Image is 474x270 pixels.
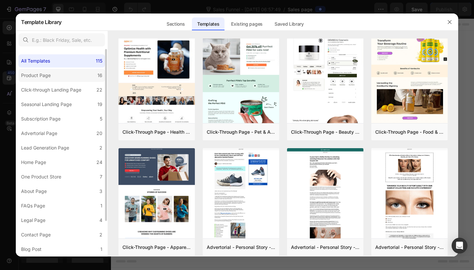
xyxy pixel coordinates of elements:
div: Blog Post [21,245,41,253]
div: Subscription Page [21,115,61,123]
div: Existing pages [226,17,268,31]
div: Click-Through Page - Beauty & Fitness - Cosmetic [291,128,359,136]
div: Advertorial - Personal Story - The Before Image [291,243,359,251]
input: E.g.: Black Friday, Sale, etc. [18,33,105,46]
div: 1 [100,245,102,253]
div: Seasonal Landing Page [21,100,72,108]
div: 115 [96,57,102,65]
div: 1 [100,202,102,210]
div: Saved Library [269,17,309,31]
div: Click-Through Page - Health - Nutritional supplements [122,128,191,136]
div: FAQs Page [21,202,45,210]
div: 24 [96,158,102,166]
div: 16 [97,71,102,79]
div: Advertorial - Personal Story - The Before & After Image [375,243,444,251]
div: 7 [100,173,102,181]
div: 20 [96,129,102,137]
div: 2 [99,144,102,152]
div: Contact Page [21,231,51,239]
button: Explore templates [209,152,265,165]
div: 2 [99,231,102,239]
div: 19 [97,100,102,108]
div: Start building with Sections/Elements or [148,139,248,147]
button: Use existing page designs [130,152,205,165]
div: Lead Generation Page [21,144,69,152]
div: Templates [192,17,224,31]
div: Click-Through Page - Pet & Animals - Cat Food [207,128,275,136]
div: Open Intercom Messenger [452,238,467,254]
div: All Templates [21,57,50,65]
div: Advertorial Page [21,129,57,137]
div: Legal Page [21,216,45,224]
div: One Product Store [21,173,61,181]
div: 5 [100,115,102,123]
div: Product Page [21,71,51,79]
div: 3 [99,187,102,195]
div: 4 [99,216,102,224]
div: About Page [21,187,47,195]
div: Click-Through Page - Apparel - Shoes [122,243,191,251]
div: 22 [96,86,102,94]
div: Click-through Landing Page [21,86,81,94]
h2: Template Library [21,13,62,31]
div: Start with Generating from URL or image [153,189,242,194]
div: Click-Through Page - Food & Drink - Kombucha [375,128,444,136]
div: Advertorial - Personal Story - Comparison [207,243,275,251]
div: Sections [161,17,190,31]
div: Home Page [21,158,46,166]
